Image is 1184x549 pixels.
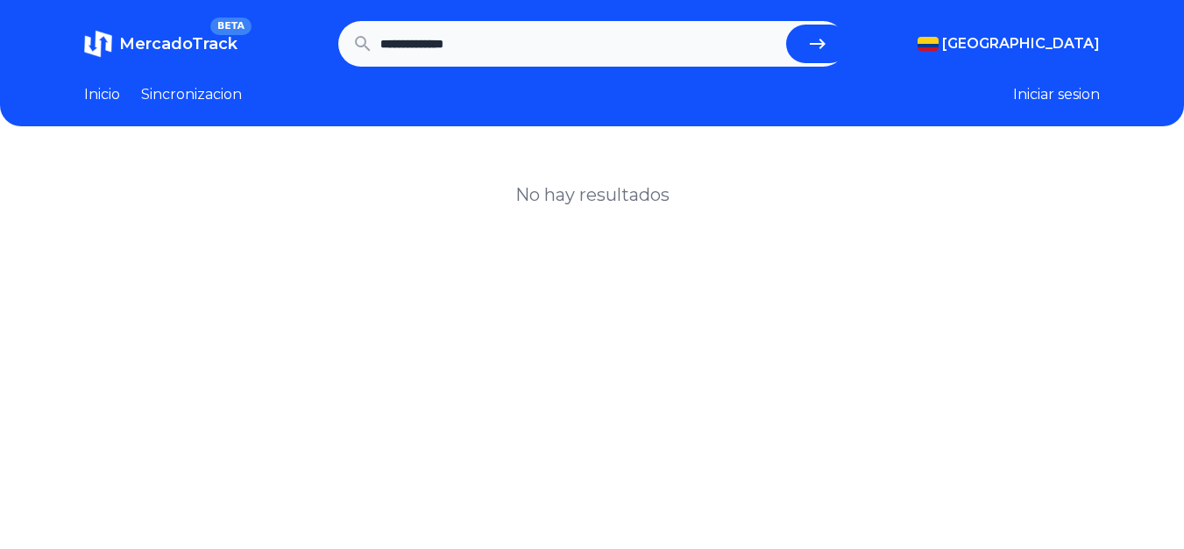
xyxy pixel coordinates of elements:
a: Sincronizacion [141,84,242,105]
a: MercadoTrackBETA [84,30,238,58]
img: Colombia [918,37,939,51]
span: MercadoTrack [119,34,238,53]
button: [GEOGRAPHIC_DATA] [918,33,1100,54]
h1: No hay resultados [515,182,670,207]
button: Iniciar sesion [1013,84,1100,105]
img: MercadoTrack [84,30,112,58]
span: BETA [210,18,252,35]
a: Inicio [84,84,120,105]
span: [GEOGRAPHIC_DATA] [942,33,1100,54]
